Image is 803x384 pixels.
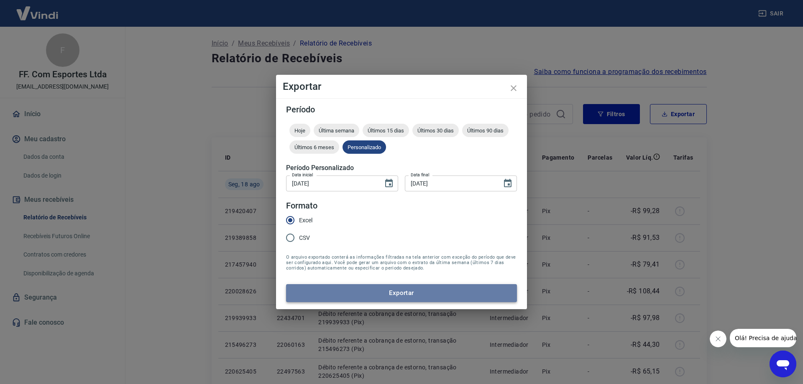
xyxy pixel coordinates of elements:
[343,140,386,154] div: Personalizado
[462,124,509,137] div: Últimos 90 dias
[292,172,313,178] label: Data inicial
[504,78,524,98] button: close
[289,127,310,134] span: Hoje
[286,175,377,191] input: DD/MM/YYYY
[730,329,796,347] iframe: Mensagem da empresa
[286,254,517,271] span: O arquivo exportado conterá as informações filtradas na tela anterior com exceção do período que ...
[283,81,520,92] h4: Exportar
[5,6,70,13] span: Olá! Precisa de ajuda?
[289,144,339,150] span: Últimos 6 meses
[381,175,397,192] button: Choose date, selected date is 16 de ago de 2025
[710,331,726,347] iframe: Fechar mensagem
[412,127,459,134] span: Últimos 30 dias
[363,124,409,137] div: Últimos 15 dias
[405,175,496,191] input: DD/MM/YYYY
[286,284,517,302] button: Exportar
[314,127,359,134] span: Última semana
[770,351,796,377] iframe: Botão para abrir a janela de mensagens
[499,175,516,192] button: Choose date, selected date is 18 de ago de 2025
[286,200,317,212] legend: Formato
[289,140,339,154] div: Últimos 6 meses
[299,234,310,242] span: CSV
[286,164,517,172] h5: Período Personalizado
[289,124,310,137] div: Hoje
[314,124,359,137] div: Última semana
[462,127,509,134] span: Últimos 90 dias
[299,216,312,225] span: Excel
[363,127,409,134] span: Últimos 15 dias
[412,124,459,137] div: Últimos 30 dias
[286,105,517,114] h5: Período
[411,172,430,178] label: Data final
[343,144,386,150] span: Personalizado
